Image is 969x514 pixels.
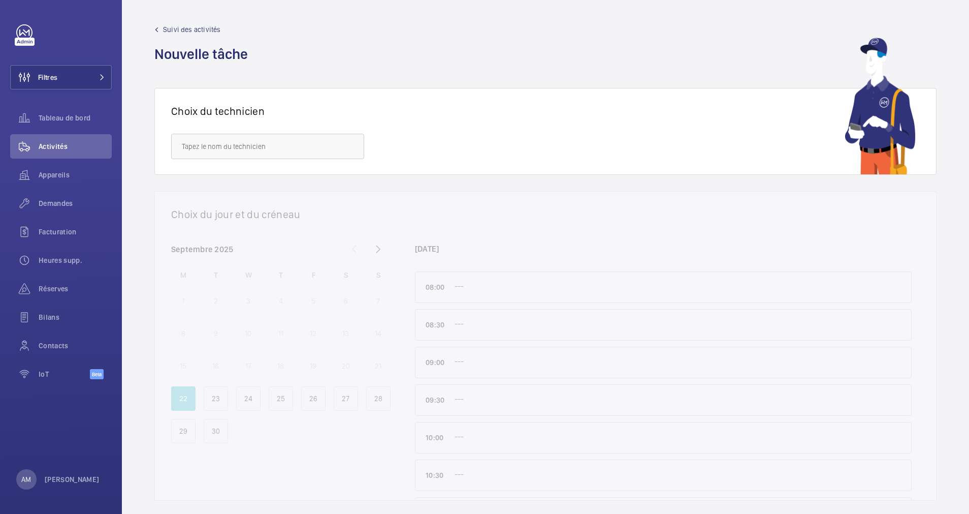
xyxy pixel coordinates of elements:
[10,65,112,89] button: Filtres
[39,255,112,265] span: Heures supp.
[845,38,916,174] img: mechanic using app
[39,312,112,322] span: Bilans
[39,284,112,294] span: Réserves
[39,341,112,351] span: Contacts
[154,45,254,64] h1: Nouvelle tâche
[21,474,31,485] p: AM
[163,24,220,35] span: Suivi des activités
[39,227,112,237] span: Facturation
[171,134,364,159] input: Tapez le nom du technicien
[45,474,100,485] p: [PERSON_NAME]
[39,113,112,123] span: Tableau de bord
[90,369,104,379] span: Beta
[171,105,265,117] h1: Choix du technicien
[39,170,112,180] span: Appareils
[39,369,90,379] span: IoT
[39,141,112,152] span: Activités
[39,198,112,208] span: Demandes
[38,72,57,82] span: Filtres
